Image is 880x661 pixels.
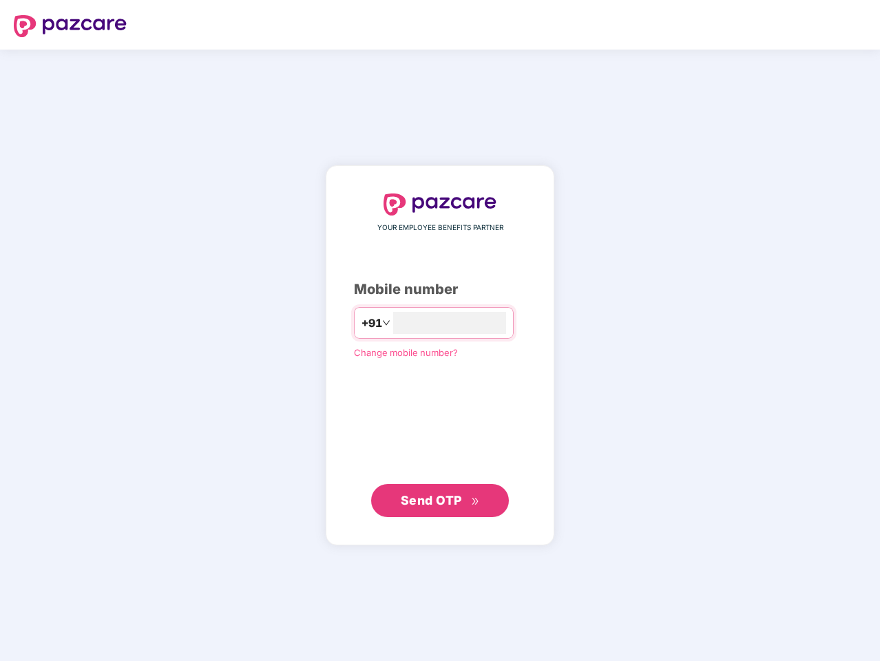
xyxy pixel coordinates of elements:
[377,222,503,233] span: YOUR EMPLOYEE BENEFITS PARTNER
[471,497,480,506] span: double-right
[354,279,526,300] div: Mobile number
[354,347,458,358] a: Change mobile number?
[362,315,382,332] span: +91
[14,15,127,37] img: logo
[384,193,496,216] img: logo
[401,493,462,507] span: Send OTP
[382,319,390,327] span: down
[371,484,509,517] button: Send OTPdouble-right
